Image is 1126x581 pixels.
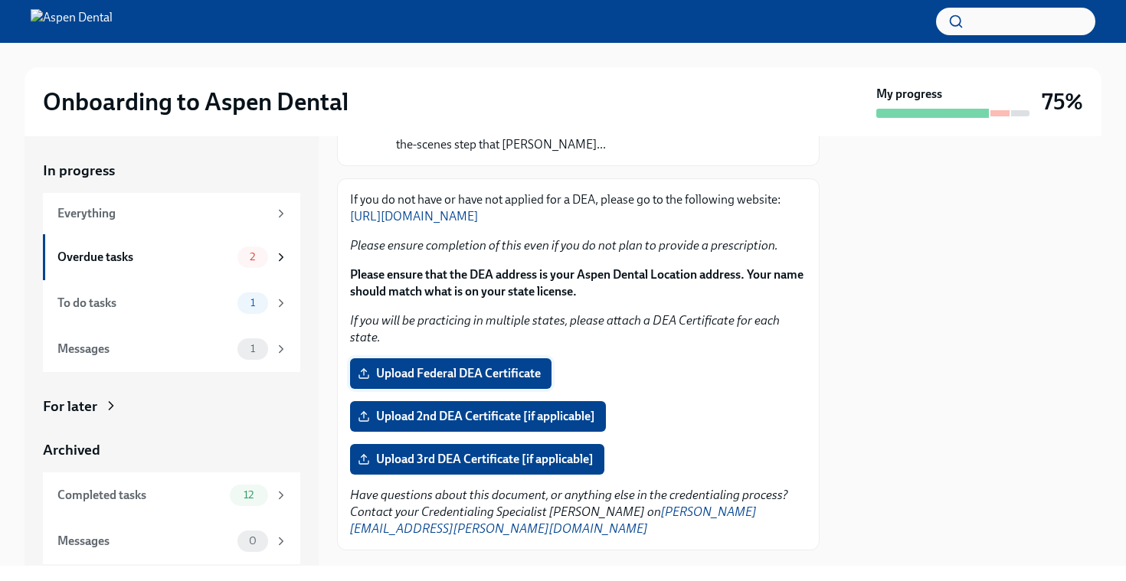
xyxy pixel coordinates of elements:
p: We are so excited you are here! Its time to get you —a behind-the-scenes step that [PERSON_NAME]... [396,119,776,153]
a: To do tasks1 [43,280,300,326]
div: For later [43,397,97,416]
span: Upload 3rd DEA Certificate [if applicable] [361,452,594,467]
span: 0 [240,535,266,547]
h3: 75% [1042,88,1083,116]
h2: Onboarding to Aspen Dental [43,86,349,117]
a: [URL][DOMAIN_NAME] [350,209,478,224]
span: Upload Federal DEA Certificate [361,366,541,381]
a: Messages1 [43,326,300,372]
label: Upload 3rd DEA Certificate [if applicable] [350,444,604,475]
a: In progress [43,161,300,181]
strong: Please ensure that the DEA address is your Aspen Dental Location address. Your name should match ... [350,267,804,299]
div: Overdue tasks [57,249,231,266]
a: Archived [43,440,300,460]
a: Completed tasks12 [43,472,300,518]
strong: My progress [876,86,942,103]
a: Everything [43,193,300,234]
label: Upload 2nd DEA Certificate [if applicable] [350,401,606,432]
div: Messages [57,533,231,550]
span: Upload 2nd DEA Certificate [if applicable] [361,409,595,424]
a: Messages0 [43,518,300,564]
label: Upload Federal DEA Certificate [350,358,552,389]
div: Completed tasks [57,487,224,504]
span: 1 [241,297,264,308]
em: If you will be practicing in multiple states, please attach a DEA Certificate for each state. [350,313,780,344]
a: For later [43,397,300,416]
div: Everything [57,205,268,222]
em: Please ensure completion of this even if you do not plan to provide a prescription. [350,238,778,253]
div: Messages [57,341,231,357]
p: If you do not have or have not applied for a DEA, please go to the following website: [350,191,807,225]
em: Have questions about this document, or anything else in the credentialing process? Contact your C... [350,488,788,536]
div: To do tasks [57,295,231,312]
span: 1 [241,343,264,354]
span: 2 [241,251,264,263]
a: Overdue tasks2 [43,234,300,280]
span: 12 [234,489,263,501]
img: Aspen Dental [31,9,113,34]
